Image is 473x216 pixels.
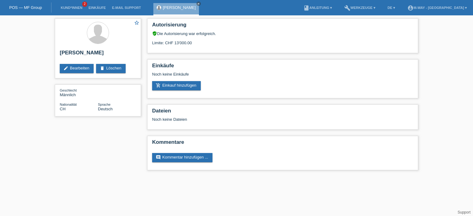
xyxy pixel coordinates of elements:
[63,66,68,71] i: edit
[82,2,87,7] span: 2
[197,2,200,5] i: close
[60,103,77,106] span: Nationalität
[152,36,413,45] div: Limite: CHF 13'000.00
[152,22,413,31] h2: Autorisierung
[85,6,109,10] a: Einkäufe
[152,153,212,162] a: commentKommentar hinzufügen ...
[303,5,309,11] i: book
[156,155,161,160] i: comment
[163,5,196,10] a: [PERSON_NAME]
[407,5,414,11] i: account_circle
[58,6,85,10] a: Kund*innen
[196,2,201,6] a: close
[98,107,113,111] span: Deutsch
[134,20,139,26] a: star_border
[458,210,471,214] a: Support
[100,66,105,71] i: delete
[60,64,94,73] a: editBearbeiten
[156,83,161,88] i: add_shopping_cart
[109,6,144,10] a: E-Mail Support
[60,107,66,111] span: Schweiz
[60,50,136,59] h2: [PERSON_NAME]
[98,103,111,106] span: Sprache
[152,108,413,117] h2: Dateien
[152,117,340,122] div: Noch keine Dateien
[152,72,413,81] div: Noch keine Einkäufe
[152,31,413,36] div: Die Autorisierung war erfolgreich.
[341,6,378,10] a: buildWerkzeuge ▾
[152,81,201,90] a: add_shopping_cartEinkauf hinzufügen
[152,63,413,72] h2: Einkäufe
[344,5,350,11] i: build
[96,64,126,73] a: deleteLöschen
[9,5,42,10] a: POS — MF Group
[385,6,398,10] a: DE ▾
[60,88,77,92] span: Geschlecht
[152,139,413,148] h2: Kommentare
[152,31,157,36] i: verified_user
[404,6,470,10] a: account_circlem-way - [GEOGRAPHIC_DATA] ▾
[300,6,335,10] a: bookAnleitung ▾
[60,88,98,97] div: Männlich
